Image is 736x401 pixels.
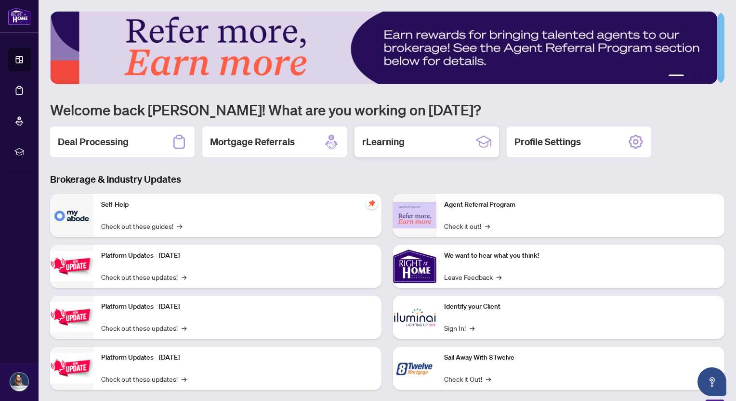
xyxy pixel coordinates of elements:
img: Self-Help [50,194,93,237]
button: 5 [711,75,715,78]
a: Check out these updates!→ [101,323,186,333]
img: logo [8,7,31,25]
button: 4 [703,75,707,78]
button: 1 [669,75,684,78]
p: Identify your Client [444,301,717,312]
p: Platform Updates - [DATE] [101,251,374,261]
span: → [177,221,182,231]
p: We want to hear what you think! [444,251,717,261]
span: → [182,323,186,333]
img: Slide 0 [50,12,717,84]
span: → [497,272,501,282]
span: → [485,221,490,231]
a: Check it out!→ [444,221,490,231]
span: → [486,374,491,384]
a: Check out these guides!→ [101,221,182,231]
p: Self-Help [101,200,374,210]
img: We want to hear what you think! [393,245,436,288]
img: Platform Updates - July 21, 2025 [50,251,93,281]
h2: rLearning [362,135,405,149]
img: Sail Away With 8Twelve [393,347,436,390]
span: → [470,323,474,333]
span: → [182,272,186,282]
img: Platform Updates - July 8, 2025 [50,302,93,332]
p: Platform Updates - [DATE] [101,301,374,312]
h2: Profile Settings [514,135,581,149]
h3: Brokerage & Industry Updates [50,173,724,186]
p: Sail Away With 8Twelve [444,352,717,363]
a: Check out these updates!→ [101,272,186,282]
span: pushpin [366,198,378,209]
button: 2 [688,75,692,78]
button: 3 [696,75,699,78]
img: Identify your Client [393,296,436,339]
a: Sign In!→ [444,323,474,333]
p: Platform Updates - [DATE] [101,352,374,363]
a: Check it Out!→ [444,374,491,384]
h2: Mortgage Referrals [210,135,295,149]
p: Agent Referral Program [444,200,717,210]
img: Profile Icon [10,373,28,391]
span: → [182,374,186,384]
button: Open asap [697,367,726,396]
a: Leave Feedback→ [444,272,501,282]
h2: Deal Processing [58,135,129,149]
img: Platform Updates - June 23, 2025 [50,353,93,383]
img: Agent Referral Program [393,202,436,228]
h1: Welcome back [PERSON_NAME]! What are you working on [DATE]? [50,100,724,119]
a: Check out these updates!→ [101,374,186,384]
